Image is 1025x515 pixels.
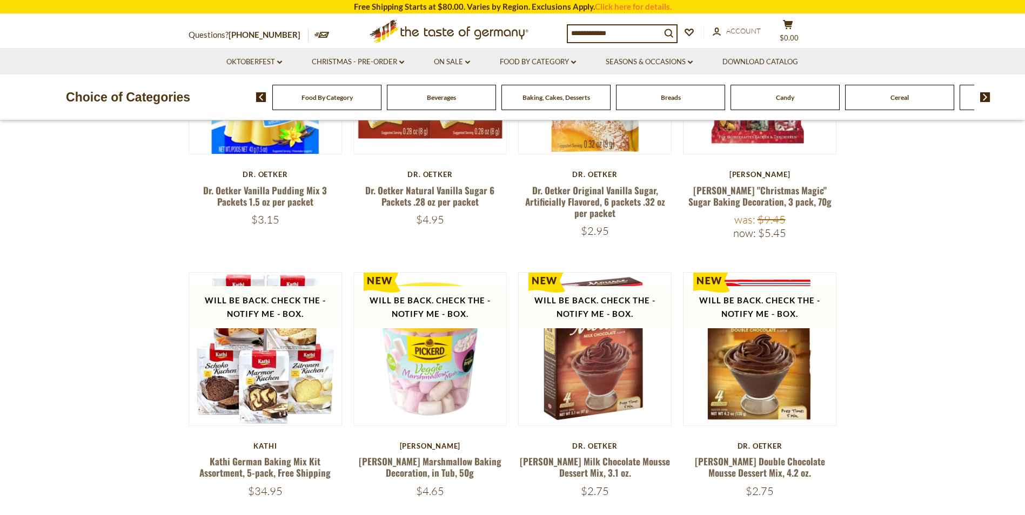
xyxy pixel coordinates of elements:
a: Christmas - PRE-ORDER [312,56,404,68]
img: previous arrow [256,92,266,102]
div: [PERSON_NAME] [353,442,507,450]
span: $2.75 [746,484,774,498]
img: Dr. Oetker Double Chocolate Mousse Dessert Mix, 4.2 oz. [684,273,836,425]
span: Account [726,26,761,35]
a: Breads [661,93,681,101]
a: [PERSON_NAME] "Christmas Magic" Sugar Baking Decoration, 3 pack, 70g [688,184,832,208]
label: Was: [734,213,755,226]
p: Questions? [189,28,309,42]
div: Dr. Oetker [518,442,672,450]
a: [PERSON_NAME] Marshmallow Baking Decoration, in Tub, 50g [359,455,501,479]
img: Dr. Oetker Milk Chocolate Mousse Dessert Mix, 3.1 oz. [519,273,672,425]
a: Food By Category [302,93,353,101]
a: Dr. Oetker Vanilla Pudding Mix 3 Packets 1.5 oz per packet [203,184,327,208]
a: Dr. Oetker Natural Vanilla Sugar 6 Packets .28 oz per packet [365,184,494,208]
span: $4.95 [416,213,444,226]
a: Food By Category [500,56,576,68]
a: Click here for details. [595,2,672,11]
a: [PHONE_NUMBER] [229,30,300,39]
a: Beverages [427,93,456,101]
span: $34.95 [248,484,283,498]
a: Account [713,25,761,37]
a: Baking, Cakes, Desserts [522,93,590,101]
a: [PERSON_NAME] Double Chocolate Mousse Dessert Mix, 4.2 oz. [695,455,825,479]
span: $2.75 [581,484,609,498]
div: Dr. Oetker [683,442,837,450]
img: next arrow [980,92,990,102]
div: Kathi [189,442,343,450]
div: Dr. Oetker [353,170,507,179]
a: Dr. Oetker Original Vanilla Sugar, Artificially Flavored, 6 packets .32 oz per packet [525,184,665,220]
div: Dr. Oetker [518,170,672,179]
a: Oktoberfest [226,56,282,68]
a: Candy [776,93,794,101]
label: Now: [733,226,756,240]
img: Kathi German Baking Mix Kit Assortment, 5-pack, Free Shipping [189,273,342,425]
span: $3.15 [251,213,279,226]
a: Cereal [890,93,909,101]
a: On Sale [434,56,470,68]
span: $0.00 [780,33,799,42]
a: Kathi German Baking Mix Kit Assortment, 5-pack, Free Shipping [199,455,331,479]
a: [PERSON_NAME] Milk Chocolate Mousse Dessert Mix, 3.1 oz. [520,455,670,479]
div: [PERSON_NAME] [683,170,837,179]
button: $0.00 [772,19,805,46]
a: Download Catalog [722,56,798,68]
a: Seasons & Occasions [606,56,693,68]
img: Pickerd Marshmallow Baking Decoration, in Tub, 50g [354,273,507,425]
div: Dr. Oetker [189,170,343,179]
span: $5.45 [758,226,786,240]
span: $9.45 [758,213,786,226]
span: $2.95 [581,224,609,238]
span: $4.65 [416,484,444,498]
